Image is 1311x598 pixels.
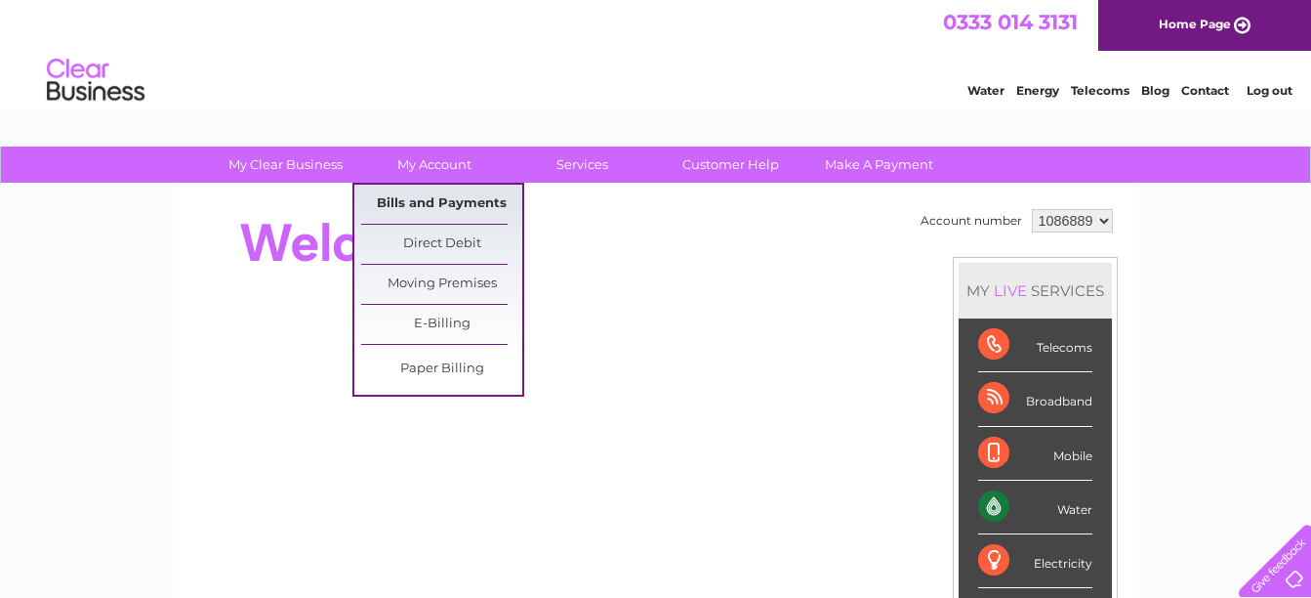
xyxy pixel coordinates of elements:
[361,350,522,389] a: Paper Billing
[361,185,522,224] a: Bills and Payments
[978,372,1092,426] div: Broadband
[361,225,522,264] a: Direct Debit
[799,147,960,183] a: Make A Payment
[361,265,522,304] a: Moving Premises
[1071,83,1129,98] a: Telecoms
[959,263,1112,319] div: MY SERVICES
[978,427,1092,481] div: Mobile
[990,281,1031,300] div: LIVE
[502,147,663,183] a: Services
[195,11,1118,95] div: Clear Business is a trading name of Verastar Limited (registered in [GEOGRAPHIC_DATA] No. 3667643...
[1181,83,1229,98] a: Contact
[916,204,1027,237] td: Account number
[205,147,366,183] a: My Clear Business
[353,147,514,183] a: My Account
[978,534,1092,588] div: Electricity
[1247,83,1292,98] a: Log out
[1016,83,1059,98] a: Energy
[978,319,1092,372] div: Telecoms
[361,305,522,344] a: E-Billing
[46,51,145,110] img: logo.png
[650,147,811,183] a: Customer Help
[978,481,1092,534] div: Water
[943,10,1078,34] a: 0333 014 3131
[1141,83,1169,98] a: Blog
[967,83,1004,98] a: Water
